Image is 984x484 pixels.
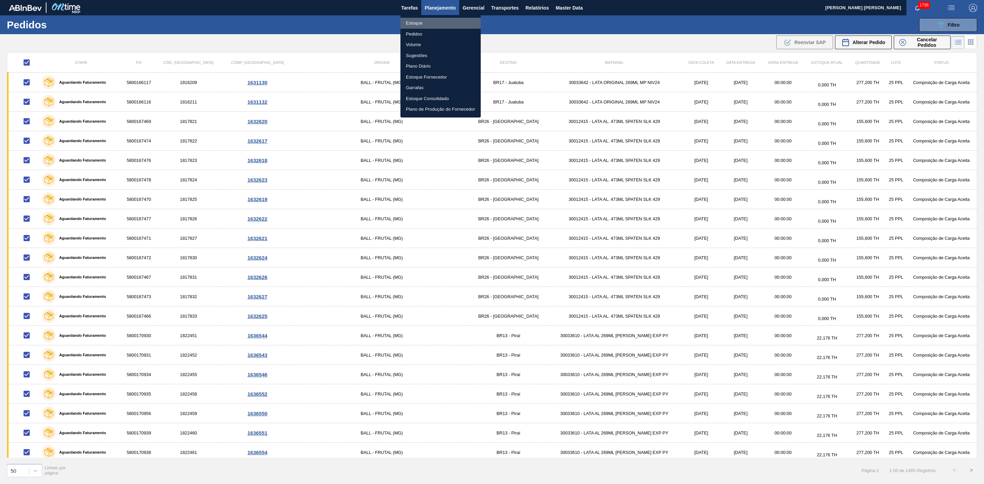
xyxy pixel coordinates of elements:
a: Estoque Fornecedor [400,72,481,83]
a: Plano de Produção do Fornecedor [400,104,481,115]
a: Plano Diário [400,61,481,72]
a: Estoque [400,18,481,29]
a: Pedidos [400,29,481,40]
a: Volume [400,39,481,50]
a: Sugestões [400,50,481,61]
a: Garrafas [400,82,481,93]
a: Estoque Consolidado [400,93,481,104]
